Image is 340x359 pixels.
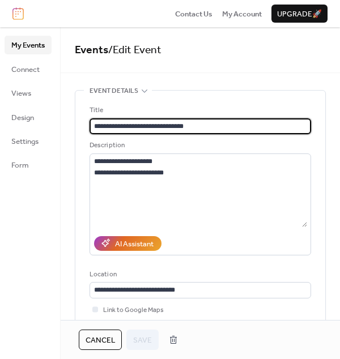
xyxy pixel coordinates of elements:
a: Design [5,108,52,126]
span: My Events [11,40,45,51]
span: Upgrade 🚀 [277,8,322,20]
span: Form [11,160,29,171]
div: AI Assistant [115,238,154,250]
div: Description [90,140,309,151]
span: Cancel [86,335,115,346]
a: Form [5,156,52,174]
a: Contact Us [175,8,212,19]
span: Link to Google Maps [103,305,164,316]
span: Settings [11,136,39,147]
div: Location [90,269,309,280]
button: Cancel [79,330,122,350]
a: Views [5,84,52,102]
span: Contact Us [175,8,212,20]
a: Settings [5,132,52,150]
span: / Edit Event [108,40,161,61]
span: Connect [11,64,40,75]
a: Events [75,40,108,61]
button: Upgrade🚀 [271,5,328,23]
a: Connect [5,60,52,78]
span: Views [11,88,31,99]
img: logo [12,7,24,20]
span: Event details [90,86,138,97]
button: AI Assistant [94,236,161,251]
span: Design [11,112,34,123]
a: My Account [222,8,262,19]
div: Title [90,105,309,116]
span: My Account [222,8,262,20]
a: My Events [5,36,52,54]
